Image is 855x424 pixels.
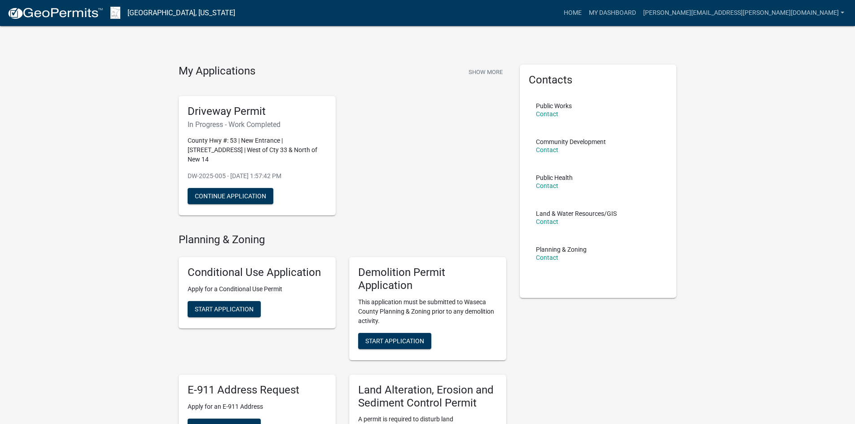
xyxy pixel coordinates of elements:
p: This application must be submitted to Waseca County Planning & Zoning prior to any demolition act... [358,297,497,326]
a: My Dashboard [585,4,640,22]
h4: Planning & Zoning [179,233,506,246]
span: Start Application [195,306,254,313]
a: [GEOGRAPHIC_DATA], [US_STATE] [127,5,235,21]
button: Show More [465,65,506,79]
p: Apply for an E-911 Address [188,402,327,411]
p: Public Works [536,103,572,109]
h5: Demolition Permit Application [358,266,497,292]
a: Home [560,4,585,22]
a: Contact [536,146,558,153]
h5: Driveway Permit [188,105,327,118]
p: Land & Water Resources/GIS [536,210,617,217]
p: Community Development [536,139,606,145]
button: Continue Application [188,188,273,204]
h5: E-911 Address Request [188,384,327,397]
h4: My Applications [179,65,255,78]
p: A permit is required to disturb land [358,415,497,424]
p: Apply for a Conditional Use Permit [188,284,327,294]
h5: Contacts [529,74,668,87]
button: Start Application [188,301,261,317]
button: Start Application [358,333,431,349]
h5: Land Alteration, Erosion and Sediment Control Permit [358,384,497,410]
span: Start Application [365,337,424,344]
a: Contact [536,218,558,225]
p: County Hwy #: 53 | New Entrance | [STREET_ADDRESS] | West of Cty 33 & North of New 14 [188,136,327,164]
a: Contact [536,254,558,261]
a: Contact [536,182,558,189]
img: Waseca County, Minnesota [110,7,120,19]
a: Contact [536,110,558,118]
h6: In Progress - Work Completed [188,120,327,129]
h5: Conditional Use Application [188,266,327,279]
p: Public Health [536,175,573,181]
a: [PERSON_NAME][EMAIL_ADDRESS][PERSON_NAME][DOMAIN_NAME] [640,4,848,22]
p: DW-2025-005 - [DATE] 1:57:42 PM [188,171,327,181]
p: Planning & Zoning [536,246,587,253]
